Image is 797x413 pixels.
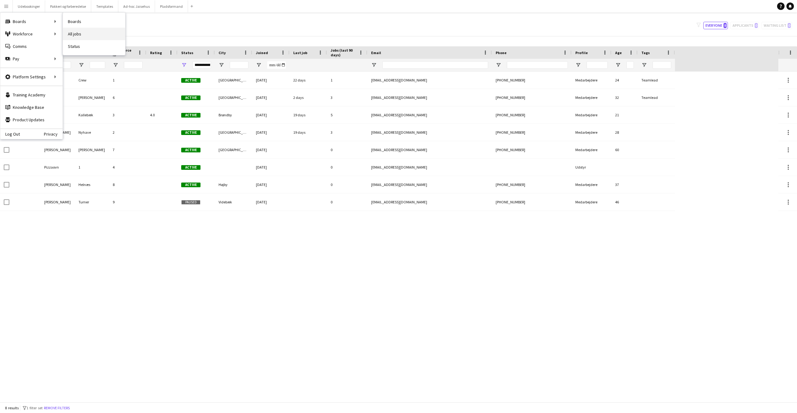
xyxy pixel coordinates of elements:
[371,50,381,55] span: Email
[181,62,187,68] button: Open Filter Menu
[219,62,224,68] button: Open Filter Menu
[252,72,290,89] div: [DATE]
[215,141,252,158] div: [GEOGRAPHIC_DATA]
[256,50,268,55] span: Joined
[611,193,638,211] div: 46
[0,89,63,101] a: Training Academy
[45,0,91,12] button: Pakkeri og forberedelse
[215,106,252,123] div: Brøndby
[638,72,675,89] div: Teamlead
[572,106,611,123] div: Medarbejdere
[611,72,638,89] div: 24
[290,106,327,123] div: 19 days
[641,62,647,68] button: Open Filter Menu
[75,89,109,106] div: [PERSON_NAME]
[109,176,146,193] div: 8
[367,72,492,89] div: [EMAIL_ADDRESS][DOMAIN_NAME]
[615,50,622,55] span: Age
[215,89,252,106] div: [GEOGRAPHIC_DATA]
[181,50,193,55] span: Status
[75,124,109,141] div: Nyhave
[181,95,200,100] span: Active
[155,0,188,12] button: Pladsformand
[492,89,572,106] div: [PHONE_NUMBER]
[252,176,290,193] div: [DATE]
[492,176,572,193] div: [PHONE_NUMBER]
[367,176,492,193] div: [EMAIL_ADDRESS][DOMAIN_NAME]
[611,141,638,158] div: 60
[109,106,146,123] div: 3
[181,148,200,152] span: Active
[382,61,488,69] input: Email Filter Input
[40,176,75,193] div: [PERSON_NAME]
[587,61,608,69] input: Profile Filter Input
[290,89,327,106] div: 2 days
[492,106,572,123] div: [PHONE_NUMBER]
[572,89,611,106] div: Medarbejdere
[367,159,492,176] div: [EMAIL_ADDRESS][DOMAIN_NAME]
[611,89,638,106] div: 32
[367,193,492,211] div: [EMAIL_ADDRESS][DOMAIN_NAME]
[492,72,572,89] div: [PHONE_NUMBER]
[181,78,200,83] span: Active
[367,124,492,141] div: [EMAIL_ADDRESS][DOMAIN_NAME]
[63,28,125,40] a: All jobs
[13,0,45,12] button: Udebookinger
[327,124,367,141] div: 3
[252,159,290,176] div: [DATE]
[626,61,634,69] input: Age Filter Input
[611,124,638,141] div: 28
[371,62,377,68] button: Open Filter Menu
[327,193,367,211] div: 0
[252,141,290,158] div: [DATE]
[230,61,248,69] input: City Filter Input
[256,62,262,68] button: Open Filter Menu
[572,193,611,211] div: Medarbejdere
[0,71,63,83] div: Platform Settings
[0,28,63,40] div: Workforce
[146,106,177,123] div: 4.0
[63,15,125,28] a: Boards
[124,61,143,69] input: Workforce ID Filter Input
[492,124,572,141] div: [PHONE_NUMBER]
[90,61,105,69] input: Last Name Filter Input
[0,132,20,137] a: Log Out
[75,193,109,211] div: Turner
[290,72,327,89] div: 22 days
[327,72,367,89] div: 1
[638,89,675,106] div: Teamlead
[78,62,84,68] button: Open Filter Menu
[367,141,492,158] div: [EMAIL_ADDRESS][DOMAIN_NAME]
[40,141,75,158] div: [PERSON_NAME]
[215,124,252,141] div: [GEOGRAPHIC_DATA]
[496,50,507,55] span: Phone
[572,159,611,176] div: Udstyr
[492,141,572,158] div: [PHONE_NUMBER]
[63,40,125,53] a: Status
[0,40,63,53] a: Comms
[367,106,492,123] div: [EMAIL_ADDRESS][DOMAIN_NAME]
[109,124,146,141] div: 2
[290,124,327,141] div: 19 days
[181,200,200,205] span: Paused
[109,159,146,176] div: 4
[611,106,638,123] div: 21
[641,50,650,55] span: Tags
[109,72,146,89] div: 1
[331,48,356,57] span: Jobs (last 90 days)
[572,72,611,89] div: Medarbejdere
[703,22,728,29] button: Everyone8
[492,193,572,211] div: [PHONE_NUMBER]
[267,61,286,69] input: Joined Filter Input
[496,62,501,68] button: Open Filter Menu
[327,159,367,176] div: 0
[293,50,307,55] span: Last job
[252,106,290,123] div: [DATE]
[181,130,200,135] span: Active
[252,193,290,211] div: [DATE]
[507,61,568,69] input: Phone Filter Input
[215,72,252,89] div: [GEOGRAPHIC_DATA]
[0,15,63,28] div: Boards
[181,113,200,118] span: Active
[109,141,146,158] div: 7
